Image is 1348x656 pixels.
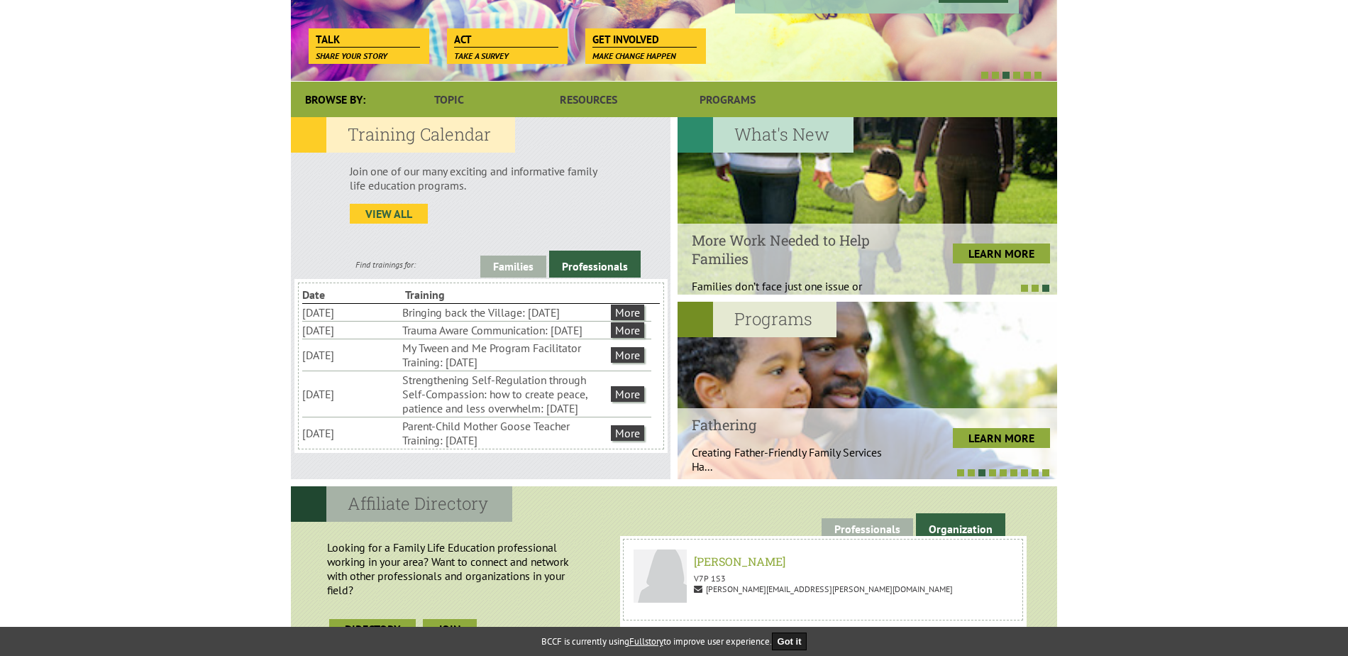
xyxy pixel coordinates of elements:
div: Find trainings for: [291,259,480,270]
a: LEARN MORE [953,428,1050,448]
p: Families don’t face just one issue or problem;... [692,279,904,307]
h6: [PERSON_NAME] [638,554,1007,569]
li: [DATE] [302,425,399,442]
p: Creating Father-Friendly Family Services Ha... [692,445,904,474]
a: Resources [519,82,658,117]
a: More [611,347,644,363]
li: Trauma Aware Communication: [DATE] [402,322,608,339]
a: view all [350,204,428,224]
li: Training [405,286,505,303]
a: Families [480,256,546,278]
li: [DATE] [302,346,399,363]
span: Share your story [316,50,387,61]
h2: Training Calendar [291,117,515,153]
div: Browse By: [291,82,380,117]
span: Get Involved [592,32,697,48]
li: [DATE] [302,304,399,321]
img: patricia asbun [634,550,687,603]
a: More [611,386,644,402]
h2: What's New [678,117,853,153]
span: [PERSON_NAME][EMAIL_ADDRESS][PERSON_NAME][DOMAIN_NAME] [694,584,953,594]
span: Make change happen [592,50,676,61]
h4: More Work Needed to Help Families [692,231,904,268]
li: [DATE] [302,386,399,403]
a: patricia asbun [PERSON_NAME] V7P 1S3 [PERSON_NAME][EMAIL_ADDRESS][PERSON_NAME][DOMAIN_NAME] [626,542,1019,617]
span: Take a survey [454,50,509,61]
a: Topic [380,82,519,117]
span: Act [454,32,558,48]
p: Looking for a Family Life Education professional working in your area? Want to connect and networ... [299,533,613,604]
span: Talk [316,32,420,48]
a: More [611,322,644,338]
a: Programs [658,82,797,117]
a: More [611,425,644,441]
a: Fullstory [629,635,663,647]
a: LEARN MORE [953,244,1050,263]
button: Got it [772,633,807,650]
a: Act Take a survey [447,28,565,48]
a: Get Involved Make change happen [585,28,704,48]
li: My Tween and Me Program Facilitator Training: [DATE] [402,339,608,371]
h2: Programs [678,302,836,337]
a: Professionals [822,518,913,540]
a: Organization [916,513,1005,540]
li: Date [302,286,402,303]
a: More [611,305,644,320]
li: Parent-Child Mother Goose Teacher Training: [DATE] [402,417,608,449]
a: Professionals [549,251,641,278]
h4: Fathering [692,415,904,434]
p: V7P 1S3 [634,573,1012,584]
a: Directory [329,619,416,639]
li: [DATE] [302,322,399,339]
li: Strengthening Self-Regulation through Self-Compassion: how to create peace, patience and less ove... [402,371,608,417]
li: Bringing back the Village: [DATE] [402,304,608,321]
a: Talk Share your story [309,28,427,48]
a: join [423,619,477,639]
h2: Affiliate Directory [291,486,512,522]
p: Join one of our many exciting and informative family life education programs. [350,164,612,192]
